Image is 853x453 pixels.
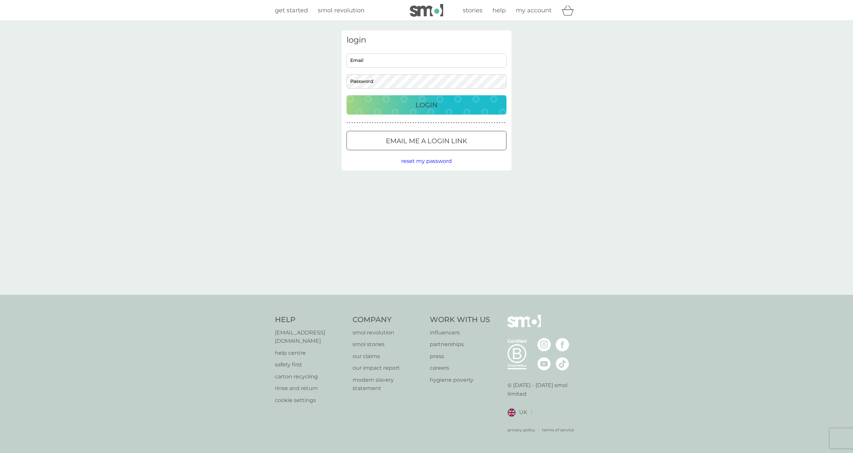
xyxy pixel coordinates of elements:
[353,340,424,349] a: smol stories
[438,121,439,125] p: ●
[387,121,389,125] p: ●
[398,121,399,125] p: ●
[443,121,444,125] p: ●
[275,7,308,14] span: get started
[359,121,361,125] p: ●
[494,121,495,125] p: ●
[453,121,454,125] p: ●
[507,381,578,398] p: © [DATE] - [DATE] smol limited
[507,427,535,433] a: privacy policy
[516,6,551,15] a: my account
[473,121,475,125] p: ●
[445,121,447,125] p: ●
[382,121,384,125] p: ●
[430,328,490,337] p: influencers
[400,121,401,125] p: ●
[372,121,373,125] p: ●
[353,352,424,361] a: our claims
[430,340,490,349] a: partnerships
[471,121,472,125] p: ●
[519,408,527,417] span: UK
[504,121,505,125] p: ●
[451,121,452,125] p: ●
[556,338,569,351] img: visit the smol Facebook page
[347,131,506,150] button: Email me a login link
[486,121,487,125] p: ●
[410,4,443,17] img: smol
[501,121,503,125] p: ●
[430,376,490,384] a: hygiene poverty
[416,100,437,110] p: Login
[466,121,467,125] p: ●
[430,364,490,372] a: careers
[347,121,348,125] p: ●
[430,121,432,125] p: ●
[418,121,419,125] p: ●
[380,121,381,125] p: ●
[275,384,346,393] a: rinse and return
[347,35,506,45] h3: login
[507,315,541,337] img: smol
[430,315,490,325] h4: Work With Us
[275,372,346,381] a: carton recycling
[275,396,346,405] a: cookie settings
[375,121,376,125] p: ●
[353,376,424,393] a: modern slavery statement
[353,315,424,325] h4: Company
[537,357,551,370] img: visit the smol Youtube page
[492,6,506,15] a: help
[352,121,353,125] p: ●
[275,328,346,345] p: [EMAIL_ADDRESS][DOMAIN_NAME]
[428,121,429,125] p: ●
[481,121,482,125] p: ●
[405,121,406,125] p: ●
[395,121,396,125] p: ●
[401,158,452,164] span: reset my password
[362,121,363,125] p: ●
[448,121,449,125] p: ●
[354,121,356,125] p: ●
[347,95,506,115] button: Login
[499,121,500,125] p: ●
[461,121,462,125] p: ●
[367,121,368,125] p: ●
[390,121,391,125] p: ●
[516,7,551,14] span: my account
[353,328,424,337] a: smol revolution
[440,121,442,125] p: ●
[318,6,365,15] a: smol revolution
[420,121,422,125] p: ●
[364,121,366,125] p: ●
[537,338,551,351] img: visit the smol Instagram page
[401,157,452,166] button: reset my password
[275,349,346,357] a: help centre
[353,364,424,372] a: our impact report
[463,7,482,14] span: stories
[403,121,404,125] p: ●
[556,357,569,370] img: visit the smol Tiktok page
[370,121,371,125] p: ●
[542,427,574,433] a: terms of service
[458,121,460,125] p: ●
[275,360,346,369] a: safety first
[530,411,532,414] img: select a new location
[425,121,426,125] p: ●
[479,121,480,125] p: ●
[377,121,379,125] p: ●
[386,136,467,146] p: Email me a login link
[410,121,412,125] p: ●
[385,121,386,125] p: ●
[507,408,516,417] img: UK flag
[463,121,465,125] p: ●
[492,7,506,14] span: help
